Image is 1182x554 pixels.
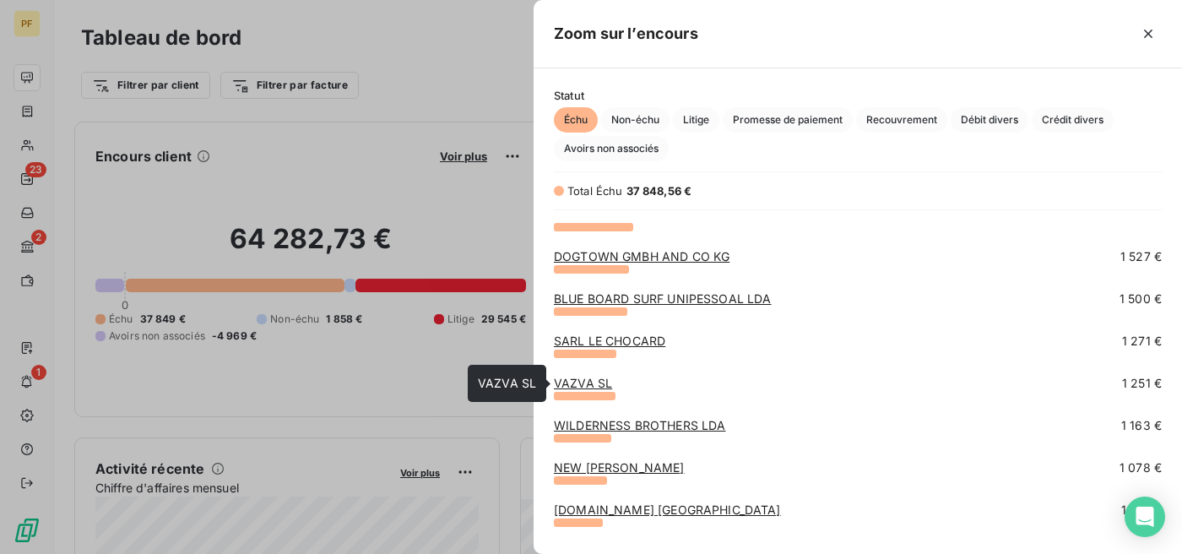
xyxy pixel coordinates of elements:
span: 1 623 € [1119,206,1162,223]
a: NEW [PERSON_NAME] [554,460,685,475]
a: DOGTOWN GMBH AND CO KG [554,249,729,263]
button: Promesse de paiement [723,107,853,133]
span: VAZVA SL [478,376,536,390]
span: 1 163 € [1121,417,1162,434]
a: VAZVA SL [554,376,612,390]
span: 1 251 € [1122,375,1162,392]
div: Open Intercom Messenger [1125,497,1165,537]
span: Total Échu [567,184,623,198]
button: Litige [673,107,719,133]
a: BLUE BOARD SURF UNIPESSOAL LDA [554,291,772,306]
span: 1 527 € [1120,248,1162,265]
button: Non-échu [601,107,670,133]
button: Avoirs non associés [554,136,669,161]
a: SARL LE CHOCARD [554,334,665,348]
span: 1 500 € [1120,291,1162,307]
a: WILDERNESS BROTHERS LDA [554,418,725,432]
span: 1 078 € [1120,459,1162,476]
span: 1 271 € [1122,333,1162,350]
button: Échu [554,107,598,133]
span: 37 848,56 € [626,184,692,198]
a: FOOTLOOSE UNIPESSOAL LDA [554,207,735,221]
button: Débit divers [951,107,1028,133]
span: 1 001 € [1121,502,1162,519]
button: Crédit divers [1032,107,1114,133]
h5: Zoom sur l’encours [554,22,698,46]
button: Recouvrement [856,107,947,133]
span: Statut [554,89,1162,102]
div: grid [534,220,1182,534]
a: [DOMAIN_NAME] [GEOGRAPHIC_DATA] [554,502,781,517]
